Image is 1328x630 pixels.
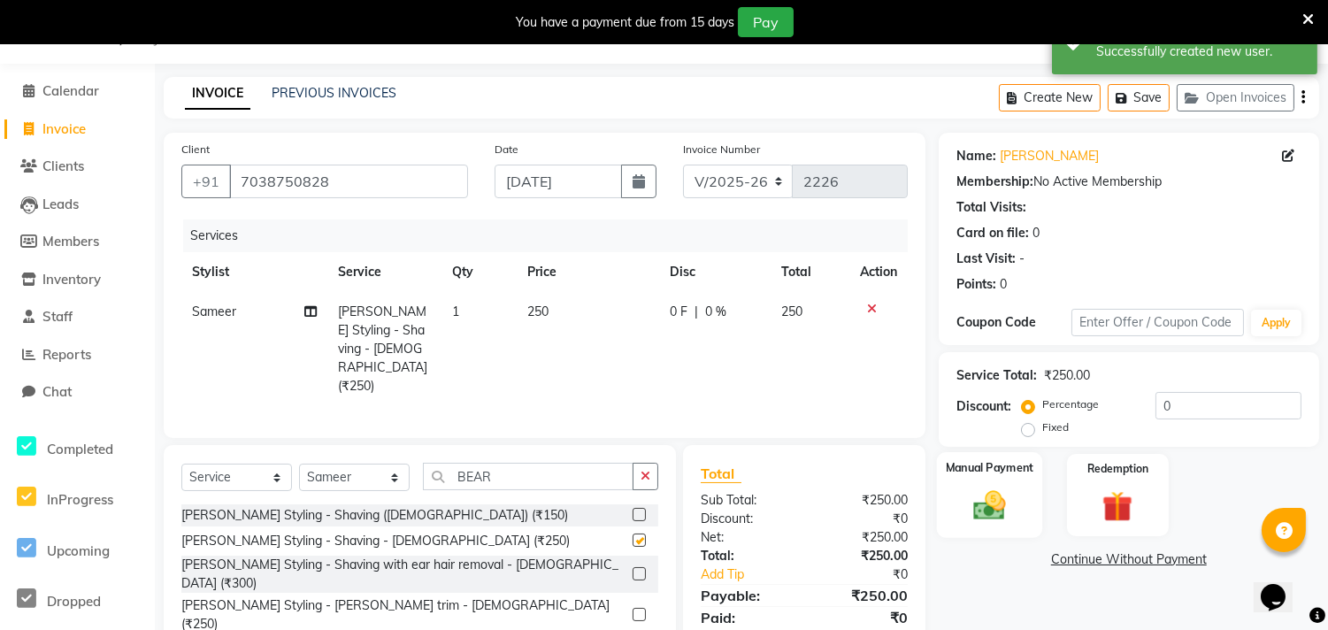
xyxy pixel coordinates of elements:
[452,303,459,319] span: 1
[423,463,633,490] input: Search or Scan
[942,550,1316,569] a: Continue Without Payment
[185,78,250,110] a: INVOICE
[804,607,921,628] div: ₹0
[1254,559,1310,612] iframe: chat widget
[181,556,626,593] div: [PERSON_NAME] Styling - Shaving with ear hair removal - [DEMOGRAPHIC_DATA] (₹300)
[956,313,1071,332] div: Coupon Code
[327,252,441,292] th: Service
[945,459,1033,476] label: Manual Payment
[963,487,1016,524] img: _cash.svg
[4,81,150,102] a: Calendar
[738,7,794,37] button: Pay
[956,397,1011,416] div: Discount:
[4,195,150,215] a: Leads
[42,346,91,363] span: Reports
[181,165,231,198] button: +91
[4,232,150,252] a: Members
[781,303,802,319] span: 250
[495,142,518,157] label: Date
[47,491,113,508] span: InProgress
[687,510,804,528] div: Discount:
[683,142,760,157] label: Invoice Number
[338,303,427,394] span: [PERSON_NAME] Styling - Shaving - [DEMOGRAPHIC_DATA] (₹250)
[824,565,921,584] div: ₹0
[192,303,236,319] span: Sameer
[4,345,150,365] a: Reports
[1000,275,1007,294] div: 0
[804,585,921,606] div: ₹250.00
[42,383,72,400] span: Chat
[687,547,804,565] div: Total:
[771,252,848,292] th: Total
[42,120,86,137] span: Invoice
[849,252,908,292] th: Action
[1087,461,1148,477] label: Redemption
[956,250,1016,268] div: Last Visit:
[1093,488,1142,526] img: _gift.svg
[441,252,518,292] th: Qty
[1177,84,1294,111] button: Open Invoices
[4,270,150,290] a: Inventory
[695,303,698,321] span: |
[687,491,804,510] div: Sub Total:
[999,84,1101,111] button: Create New
[181,142,210,157] label: Client
[687,607,804,628] div: Paid:
[229,165,468,198] input: Search by Name/Mobile/Email/Code
[804,547,921,565] div: ₹250.00
[670,303,687,321] span: 0 F
[804,510,921,528] div: ₹0
[42,271,101,288] span: Inventory
[956,198,1026,217] div: Total Visits:
[1251,310,1301,336] button: Apply
[804,491,921,510] div: ₹250.00
[956,275,996,294] div: Points:
[181,532,570,550] div: [PERSON_NAME] Styling - Shaving - [DEMOGRAPHIC_DATA] (₹250)
[4,119,150,140] a: Invoice
[1108,84,1170,111] button: Save
[1042,419,1069,435] label: Fixed
[804,528,921,547] div: ₹250.00
[518,252,659,292] th: Price
[1032,224,1040,242] div: 0
[47,542,110,559] span: Upcoming
[181,252,327,292] th: Stylist
[956,366,1037,385] div: Service Total:
[705,303,726,321] span: 0 %
[1096,42,1304,61] div: Successfully created new user.
[272,85,396,101] a: PREVIOUS INVOICES
[47,441,113,457] span: Completed
[42,157,84,174] span: Clients
[956,147,996,165] div: Name:
[687,528,804,547] div: Net:
[1044,366,1090,385] div: ₹250.00
[701,465,741,483] span: Total
[4,382,150,403] a: Chat
[42,196,79,212] span: Leads
[528,303,549,319] span: 250
[1000,147,1099,165] a: [PERSON_NAME]
[42,82,99,99] span: Calendar
[956,224,1029,242] div: Card on file:
[516,13,734,32] div: You have a payment due from 15 days
[42,308,73,325] span: Staff
[659,252,771,292] th: Disc
[1019,250,1025,268] div: -
[4,307,150,327] a: Staff
[47,593,101,610] span: Dropped
[42,233,99,250] span: Members
[183,219,921,252] div: Services
[1042,396,1099,412] label: Percentage
[687,565,824,584] a: Add Tip
[4,157,150,177] a: Clients
[1071,309,1244,336] input: Enter Offer / Coupon Code
[687,585,804,606] div: Payable:
[956,173,1301,191] div: No Active Membership
[956,173,1033,191] div: Membership:
[181,506,568,525] div: [PERSON_NAME] Styling - Shaving ([DEMOGRAPHIC_DATA]) (₹150)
